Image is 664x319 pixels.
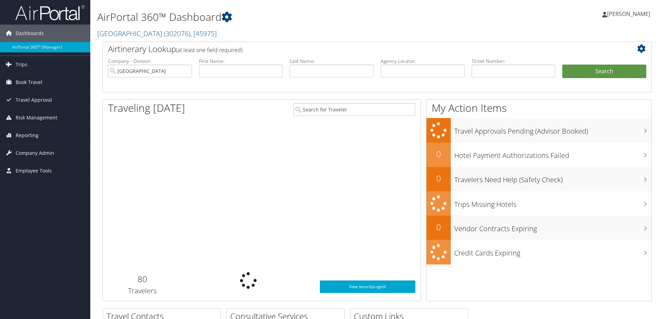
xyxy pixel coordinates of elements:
[190,29,217,38] span: , [ 45975 ]
[472,58,556,65] label: Ticket Number:
[320,280,415,293] a: View SecurityLogic®
[426,118,651,143] a: Travel Approvals Pending (Advisor Booked)
[199,58,283,65] label: First Name:
[426,221,451,233] h2: 0
[16,144,54,162] span: Company Admin
[562,65,646,78] button: Search
[15,5,85,21] img: airportal-logo.png
[426,148,451,160] h2: 0
[108,273,177,285] h2: 80
[16,91,52,109] span: Travel Approval
[426,173,451,184] h2: 0
[426,101,651,115] h1: My Action Items
[16,25,44,42] span: Dashboards
[16,127,39,144] span: Reporting
[97,29,217,38] a: [GEOGRAPHIC_DATA]
[454,123,651,136] h3: Travel Approvals Pending (Advisor Booked)
[426,143,651,167] a: 0Hotel Payment Authorizations Failed
[454,196,651,209] h3: Trips Missing Hotels
[454,171,651,185] h3: Travelers Need Help (Safety Check)
[602,3,657,24] a: [PERSON_NAME]
[16,56,27,73] span: Trips
[176,46,242,54] span: (at least one field required)
[108,101,185,115] h1: Traveling [DATE]
[381,58,465,65] label: Agency Locator:
[607,10,650,18] span: [PERSON_NAME]
[97,10,471,24] h1: AirPortal 360™ Dashboard
[426,167,651,191] a: 0Travelers Need Help (Safety Check)
[426,240,651,265] a: Credit Cards Expiring
[108,286,177,296] h3: Travelers
[454,220,651,234] h3: Vendor Contracts Expiring
[454,147,651,160] h3: Hotel Payment Authorizations Failed
[108,58,192,65] label: Company - Division:
[16,74,42,91] span: Book Travel
[426,216,651,240] a: 0Vendor Contracts Expiring
[454,245,651,258] h3: Credit Cards Expiring
[16,109,57,126] span: Risk Management
[16,162,52,179] span: Employee Tools
[164,29,190,38] span: ( 302076 )
[293,103,415,116] input: Search for Traveler
[290,58,374,65] label: Last Name:
[108,43,600,55] h2: Airtinerary Lookup
[426,191,651,216] a: Trips Missing Hotels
